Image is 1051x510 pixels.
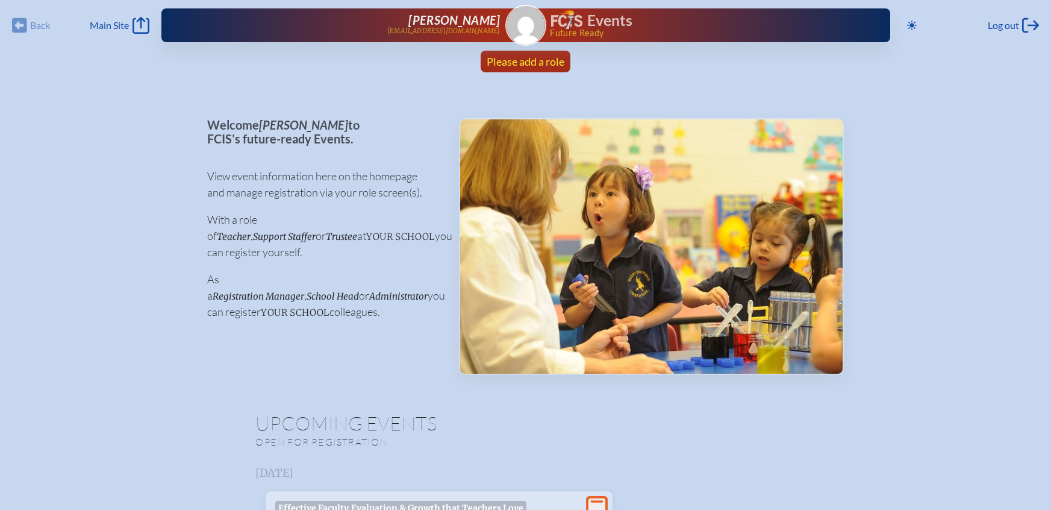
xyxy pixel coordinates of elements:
span: Trustee [326,231,358,242]
a: Main Site [90,17,149,34]
p: As a , or you can register colleagues. [208,271,440,320]
span: [PERSON_NAME] [408,13,500,27]
a: Please add a role [482,51,569,72]
span: Registration Manager [213,291,305,302]
div: FCIS Events — Future ready [551,10,852,37]
h3: [DATE] [256,467,796,479]
p: View event information here on the homepage and manage registration via your role screen(s). [208,168,440,201]
span: School Head [307,291,360,302]
span: Please add a role [487,55,564,68]
span: your school [261,307,329,318]
a: Gravatar [505,5,546,46]
span: Log out [988,19,1019,31]
span: Administrator [370,291,428,302]
span: Teacher [217,231,251,242]
span: Future Ready [550,29,851,37]
p: With a role of , or at you can register yourself. [208,212,440,260]
p: Open for registration [256,436,574,448]
h1: Upcoming Events [256,414,796,433]
span: [PERSON_NAME] [260,118,349,132]
span: Support Staffer [254,231,316,242]
a: [PERSON_NAME][EMAIL_ADDRESS][DOMAIN_NAME] [200,13,501,37]
p: Welcome to FCIS’s future-ready Events. [208,118,440,145]
p: [EMAIL_ADDRESS][DOMAIN_NAME] [387,27,501,35]
span: your school [367,231,435,242]
img: Events [460,119,843,374]
img: Gravatar [507,6,545,45]
span: Main Site [90,19,129,31]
